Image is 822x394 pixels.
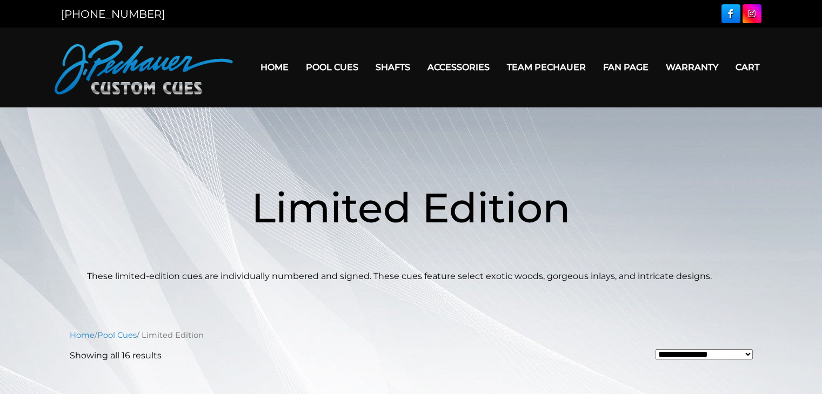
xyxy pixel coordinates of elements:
[498,53,594,81] a: Team Pechauer
[594,53,657,81] a: Fan Page
[252,53,297,81] a: Home
[61,8,165,21] a: [PHONE_NUMBER]
[87,270,736,283] p: These limited-edition cues are individually numbered and signed. These cues feature select exotic...
[97,330,137,340] a: Pool Cues
[657,53,727,81] a: Warranty
[297,53,367,81] a: Pool Cues
[367,53,419,81] a: Shafts
[70,330,95,340] a: Home
[419,53,498,81] a: Accessories
[70,329,753,341] nav: Breadcrumb
[70,349,162,362] p: Showing all 16 results
[727,53,768,81] a: Cart
[656,349,753,359] select: Shop order
[55,40,233,94] img: Pechauer Custom Cues
[251,182,571,233] span: Limited Edition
